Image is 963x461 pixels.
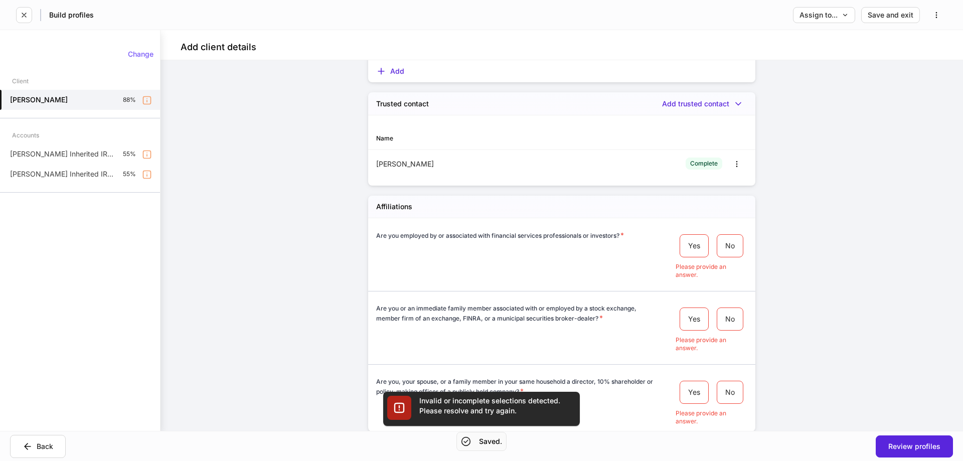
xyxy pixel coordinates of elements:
button: Back [10,435,66,458]
button: Save and exit [861,7,920,23]
h6: Are you or an immediate family member associated with or employed by a stock exchange, member fir... [376,303,656,323]
p: [PERSON_NAME] Inherited IRA for Individuals [10,169,115,179]
div: Change [128,51,153,58]
div: Name [376,133,562,143]
div: Client [12,72,29,90]
div: Review profiles [888,443,940,450]
div: Save and exit [868,12,913,19]
h5: Trusted contact [376,99,429,109]
div: Complete [690,159,718,168]
h5: Saved. [479,436,502,446]
p: 88% [123,96,136,104]
p: Please provide an answer. [676,336,747,352]
p: Please provide an answer. [676,263,747,279]
p: Please provide an answer. [676,409,747,425]
h6: Are you, your spouse, or a family member in your same household a director, 10% shareholder or po... [376,377,656,396]
h5: [PERSON_NAME] [10,95,68,105]
p: 55% [123,170,136,178]
button: Review profiles [876,435,953,457]
h6: Are you employed by or associated with financial services professionals or investors? [376,230,624,240]
div: Invalid or incomplete selections detected. Please resolve and try again. [419,396,570,416]
div: Assign to... [799,12,849,19]
div: [PERSON_NAME] [376,159,562,169]
h4: Add client details [181,41,256,53]
button: Add [376,66,404,76]
button: Change [121,46,160,62]
div: Accounts [12,126,39,144]
p: 55% [123,150,136,158]
button: Add trusted contact [662,99,747,109]
h5: Affiliations [376,202,412,212]
h5: Build profiles [49,10,94,20]
p: [PERSON_NAME] Inherited IRA for Individuals [10,149,115,159]
button: Assign to... [793,7,855,23]
div: Back [23,441,53,451]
